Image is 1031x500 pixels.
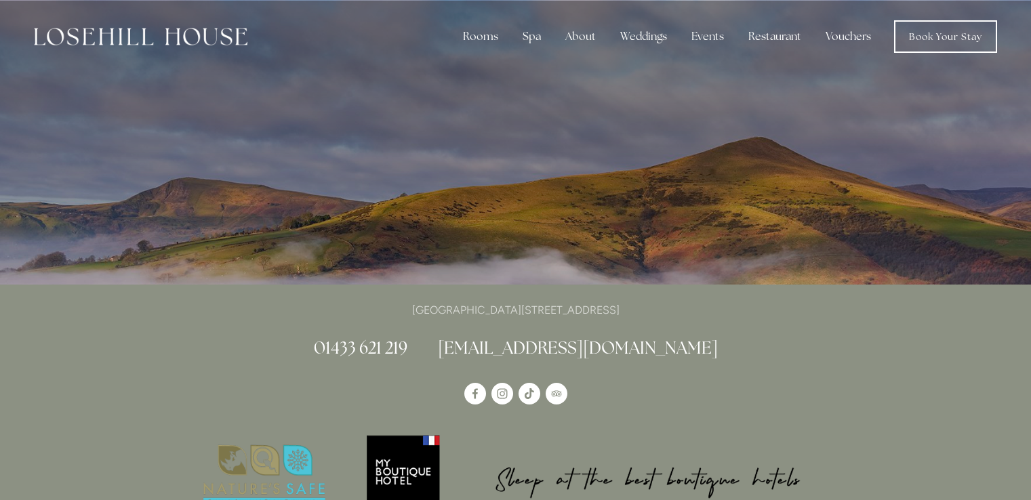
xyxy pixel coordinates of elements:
a: 01433 621 219 [314,337,407,358]
a: Vouchers [815,23,882,50]
div: Events [681,23,735,50]
a: TripAdvisor [546,383,567,404]
a: Instagram [491,383,513,404]
a: TikTok [519,383,540,404]
div: Rooms [452,23,509,50]
img: Losehill House [34,28,247,45]
div: Spa [512,23,552,50]
div: Restaurant [737,23,812,50]
p: [GEOGRAPHIC_DATA][STREET_ADDRESS] [192,301,840,319]
div: About [554,23,607,50]
a: [EMAIL_ADDRESS][DOMAIN_NAME] [438,337,718,358]
a: Losehill House Hotel & Spa [464,383,486,404]
div: Weddings [609,23,678,50]
a: Book Your Stay [894,20,997,53]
